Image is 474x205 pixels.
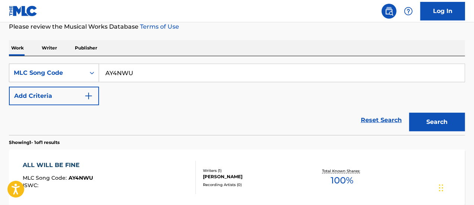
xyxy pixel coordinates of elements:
[23,174,69,181] span: MLC Song Code :
[420,2,465,20] a: Log In
[84,92,93,100] img: 9d2ae6d4665cec9f34b9.svg
[322,168,362,174] p: Total Known Shares:
[331,174,354,187] span: 100 %
[357,112,405,128] a: Reset Search
[437,169,474,205] iframe: Chat Widget
[23,161,93,170] div: ALL WILL BE FINE
[409,113,465,131] button: Search
[9,64,465,135] form: Search Form
[203,168,304,173] div: Writers ( 1 )
[404,7,413,16] img: help
[437,169,474,205] div: Widget de chat
[23,182,40,189] span: ISWC :
[9,139,60,146] p: Showing 1 - 1 of 1 results
[139,23,179,30] a: Terms of Use
[203,173,304,180] div: [PERSON_NAME]
[39,40,59,56] p: Writer
[9,6,38,16] img: MLC Logo
[203,182,304,188] div: Recording Artists ( 0 )
[73,40,99,56] p: Publisher
[14,68,81,77] div: MLC Song Code
[9,87,99,105] button: Add Criteria
[9,22,465,31] p: Please review the Musical Works Database
[439,177,443,199] div: Arrastrar
[401,4,416,19] div: Help
[382,4,397,19] a: Public Search
[9,40,26,56] p: Work
[385,7,394,16] img: search
[69,174,93,181] span: AY4NWU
